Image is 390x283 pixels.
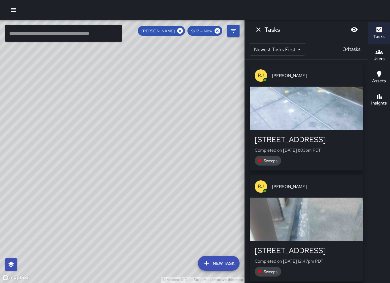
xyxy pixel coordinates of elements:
[250,43,305,55] div: Newest Tasks First
[272,183,358,190] span: [PERSON_NAME]
[260,269,281,274] span: Sweeps
[368,22,390,44] button: Tasks
[255,246,358,256] div: [STREET_ADDRESS]
[368,89,390,111] button: Insights
[368,44,390,67] button: Users
[372,78,386,84] h6: Assets
[255,258,358,264] p: Completed on [DATE] 12:47pm PDT
[348,23,360,36] button: Blur
[187,26,222,36] div: 9/17 — Now
[258,183,264,190] p: RJ
[187,28,216,34] span: 9/17 — Now
[265,25,280,35] h6: Tasks
[373,55,385,62] h6: Users
[138,26,185,36] div: [PERSON_NAME]
[250,64,363,170] button: RJ[PERSON_NAME][STREET_ADDRESS]Completed on [DATE] 1:03pm PDTSweeps
[227,25,240,37] button: Filters
[255,135,358,145] div: [STREET_ADDRESS]
[272,72,358,79] span: [PERSON_NAME]
[368,67,390,89] button: Assets
[198,256,240,271] button: New Task
[250,175,363,281] button: RJ[PERSON_NAME][STREET_ADDRESS]Completed on [DATE] 12:47pm PDTSweeps
[138,28,179,34] span: [PERSON_NAME]
[341,46,363,53] p: 34 tasks
[373,33,385,40] h6: Tasks
[258,72,264,79] p: RJ
[371,100,387,107] h6: Insights
[252,23,265,36] button: Dismiss
[255,147,358,153] p: Completed on [DATE] 1:03pm PDT
[260,158,281,163] span: Sweeps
